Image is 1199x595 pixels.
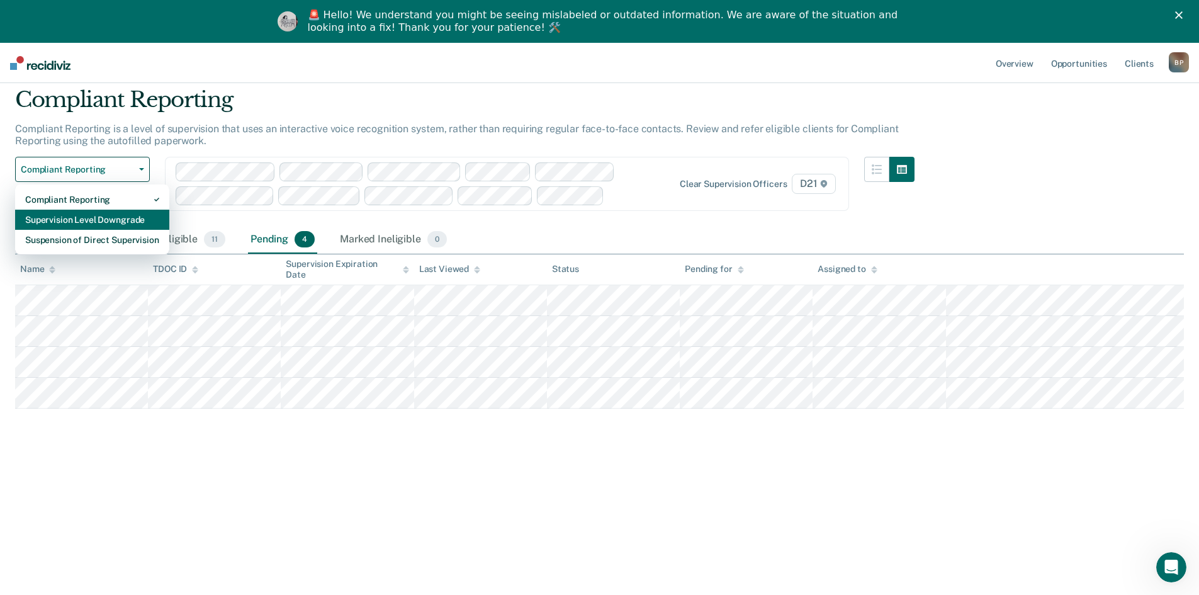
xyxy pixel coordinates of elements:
div: Assigned to [818,264,877,275]
div: Compliant Reporting [25,190,159,210]
div: Almost Eligible11 [125,226,228,254]
div: Supervision Expiration Date [286,259,408,280]
p: Compliant Reporting is a level of supervision that uses an interactive voice recognition system, ... [15,123,898,147]
span: 4 [295,231,315,247]
a: Clients [1122,43,1156,83]
span: 0 [427,231,447,247]
div: 🚨 Hello! We understand you might be seeing mislabeled or outdated information. We are aware of th... [308,9,902,34]
div: Last Viewed [419,264,480,275]
a: Overview [993,43,1036,83]
div: B P [1169,52,1189,72]
div: Supervision Level Downgrade [25,210,159,230]
iframe: Intercom live chat [1156,552,1186,582]
span: Compliant Reporting [21,164,134,175]
span: D21 [792,174,835,194]
div: Suspension of Direct Supervision [25,230,159,250]
a: Opportunities [1049,43,1110,83]
img: Profile image for Kim [278,11,298,31]
div: Compliant Reporting [15,87,915,123]
button: BP [1169,52,1189,72]
span: 11 [204,231,225,247]
div: Pending4 [248,226,317,254]
div: Marked Ineligible0 [337,226,449,254]
div: Name [20,264,55,275]
button: Compliant Reporting [15,157,150,182]
div: TDOC ID [153,264,198,275]
div: Status [552,264,579,275]
div: Pending for [685,264,743,275]
div: Clear supervision officers [680,179,787,190]
div: Close [1175,11,1188,19]
img: Recidiviz [10,56,70,70]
